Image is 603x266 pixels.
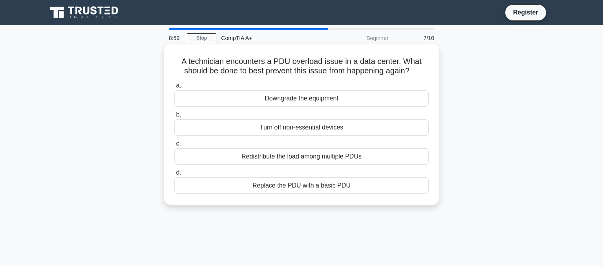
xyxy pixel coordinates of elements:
div: 8:59 [164,30,187,46]
div: Downgrade the equipment [174,90,429,107]
a: Stop [187,33,216,43]
span: c. [176,140,181,147]
div: CompTIA A+ [216,30,324,46]
div: Replace the PDU with a basic PDU [174,177,429,194]
span: d. [176,169,181,176]
div: Turn off non-essential devices [174,119,429,136]
div: Beginner [324,30,393,46]
div: Redistribute the load among multiple PDUs [174,148,429,165]
span: a. [176,82,181,89]
h5: A technician encounters a PDU overload issue in a data center. What should be done to best preven... [174,56,429,76]
span: b. [176,111,181,118]
a: Register [508,7,543,17]
div: 7/10 [393,30,439,46]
